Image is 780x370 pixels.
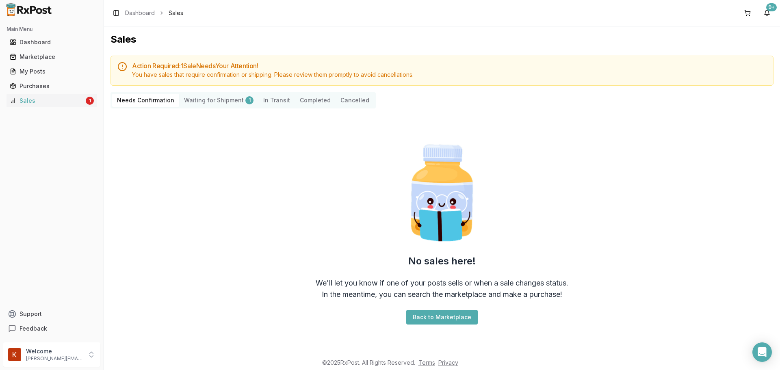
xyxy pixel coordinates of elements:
[408,255,476,268] h2: No sales here!
[10,82,94,90] div: Purchases
[438,359,458,366] a: Privacy
[10,97,84,105] div: Sales
[6,35,97,50] a: Dashboard
[766,3,777,11] div: 9+
[6,93,97,108] a: Sales1
[26,347,82,355] p: Welcome
[390,141,494,245] img: Smart Pill Bottle
[6,64,97,79] a: My Posts
[6,26,97,32] h2: Main Menu
[110,33,773,46] h1: Sales
[258,94,295,107] button: In Transit
[10,38,94,46] div: Dashboard
[3,50,100,63] button: Marketplace
[3,80,100,93] button: Purchases
[179,94,258,107] button: Waiting for Shipment
[406,310,478,325] button: Back to Marketplace
[86,97,94,105] div: 1
[8,348,21,361] img: User avatar
[3,3,55,16] img: RxPost Logo
[112,94,179,107] button: Needs Confirmation
[10,53,94,61] div: Marketplace
[132,71,767,79] div: You have sales that require confirmation or shipping. Please review them promptly to avoid cancel...
[3,321,100,336] button: Feedback
[125,9,155,17] a: Dashboard
[418,359,435,366] a: Terms
[6,50,97,64] a: Marketplace
[6,79,97,93] a: Purchases
[316,277,568,289] div: We'll let you know if one of your posts sells or when a sale changes status.
[295,94,336,107] button: Completed
[760,6,773,19] button: 9+
[3,65,100,78] button: My Posts
[10,67,94,76] div: My Posts
[3,36,100,49] button: Dashboard
[3,307,100,321] button: Support
[169,9,183,17] span: Sales
[26,355,82,362] p: [PERSON_NAME][EMAIL_ADDRESS][DOMAIN_NAME]
[125,9,183,17] nav: breadcrumb
[752,342,772,362] div: Open Intercom Messenger
[245,96,253,104] div: 1
[322,289,562,300] div: In the meantime, you can search the marketplace and make a purchase!
[336,94,374,107] button: Cancelled
[19,325,47,333] span: Feedback
[132,63,767,69] h5: Action Required: 1 Sale Need s Your Attention!
[3,94,100,107] button: Sales1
